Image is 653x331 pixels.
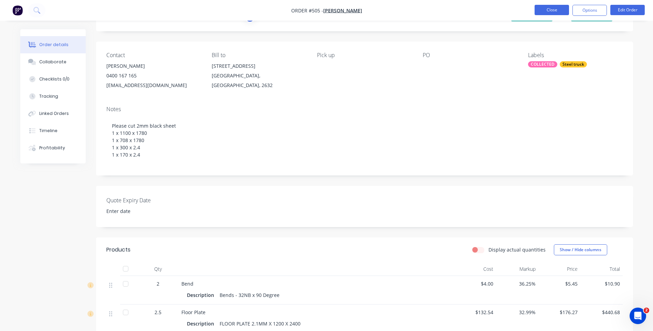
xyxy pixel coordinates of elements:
[217,319,303,329] div: FLOOR PLATE 2.1MM X 1200 X 2400
[137,262,179,276] div: Qty
[20,122,86,139] button: Timeline
[20,139,86,157] button: Profitability
[20,88,86,105] button: Tracking
[25,106,132,128] div: Hey, we can do anytime [DATE] after 12pm?
[572,5,607,16] button: Options
[44,225,49,231] button: Start recording
[488,246,546,253] label: Display actual quantities
[39,76,70,82] div: Checklists 0/0
[12,5,23,15] img: Factory
[541,309,578,316] span: $176.27
[20,71,86,88] button: Checklists 0/0
[212,71,306,90] div: [GEOGRAPHIC_DATA], [GEOGRAPHIC_DATA], 2632
[31,44,38,51] img: Profile image for Maricar
[106,196,192,204] label: Quote Expiry Date
[39,128,57,134] div: Timeline
[30,165,127,179] div: Mal is here [DATE] but not available till 2:30pm? Is that ok?
[499,309,536,316] span: 32.99%
[39,145,65,151] div: Profitability
[541,280,578,287] span: $5.45
[25,161,132,183] div: Mal is here [DATE] but not available till 2:30pm? Is that ok?
[157,280,159,287] span: 2
[181,280,193,287] span: Bend
[6,59,113,101] div: Good morning, [PERSON_NAME]. What time would you be available for a Zoom call to go over this? It...
[11,138,107,151] div: Hi [PERSON_NAME], does 1 PM work for you? Also, is Mal in [DATE]?
[457,280,494,287] span: $4.00
[20,53,86,71] button: Collaborate
[291,7,323,14] span: Order #505 -
[212,52,306,58] div: Bill to
[39,110,69,117] div: Linked Orders
[6,161,132,188] div: Belinda says…
[20,105,86,122] button: Linked Orders
[583,309,620,316] span: $440.68
[20,36,86,53] button: Order details
[121,3,133,15] div: Close
[528,52,622,58] div: Labels
[106,52,201,58] div: Contact
[317,52,411,58] div: Pick up
[528,61,557,67] div: COLLECTED
[6,106,132,134] div: Belinda says…
[106,106,623,113] div: Notes
[39,42,69,48] div: Order details
[423,52,517,58] div: PO
[22,225,27,231] button: Gif picker
[6,43,132,59] div: Maricar says…
[583,280,620,287] span: $10.90
[106,61,201,90] div: [PERSON_NAME]0400 167 165[EMAIL_ADDRESS][DOMAIN_NAME]
[106,246,130,254] div: Products
[20,4,31,15] img: Profile image for Maricar
[217,290,282,300] div: Bends - 32NB x 90 Degree
[560,61,587,67] div: Steel truck
[11,63,107,97] div: Good morning, [PERSON_NAME]. What time would you be available for a Zoom call to go over this? It...
[106,71,201,81] div: 0400 167 165
[108,3,121,16] button: Home
[33,225,38,231] button: Upload attachment
[11,225,16,231] button: Emoji picker
[499,280,536,287] span: 36.25%
[6,59,132,106] div: Maricar says…
[106,81,201,90] div: [EMAIL_ADDRESS][DOMAIN_NAME]
[6,134,113,155] div: Hi [PERSON_NAME], does 1 PM work for you? Also, is Mal in [DATE]?
[33,3,54,9] h1: Maricar
[212,61,306,71] div: [STREET_ADDRESS]
[6,188,113,210] div: 2:30 PM sounds good. I’ll send out the invites now.Maricar • 2h ago
[40,44,107,51] div: joined the conversation
[644,308,649,313] span: 2
[181,309,206,316] span: Floor Plate
[535,5,569,15] button: Close
[155,309,161,316] span: 2.5
[106,61,201,71] div: [PERSON_NAME]
[323,7,362,14] a: [PERSON_NAME]
[212,61,306,90] div: [STREET_ADDRESS][GEOGRAPHIC_DATA], [GEOGRAPHIC_DATA], 2632
[554,244,607,255] button: Show / Hide columns
[11,192,107,206] div: 2:30 PM sounds good. I’ll send out the invites now.
[187,319,217,329] div: Description
[496,262,538,276] div: Markup
[538,262,581,276] div: Price
[6,188,132,225] div: Maricar says…
[580,262,623,276] div: Total
[39,93,58,99] div: Tracking
[30,110,127,124] div: Hey, we can do anytime [DATE] after 12pm?
[40,45,58,50] b: Maricar
[187,290,217,300] div: Description
[106,115,623,165] div: Please cut 2mm black sheet 1 x 1100 x 1780 1 x 708 x 1780 1 x 300 x 2.4 1 x 170 x 2.4
[454,262,496,276] div: Cost
[610,5,645,15] button: Edit Order
[6,211,132,223] textarea: Message…
[6,134,132,161] div: Maricar says…
[457,309,494,316] span: $132.54
[33,9,47,15] p: Active
[4,3,18,16] button: go back
[102,206,187,216] input: Enter date
[118,223,129,234] button: Send a message…
[630,308,646,324] iframe: Intercom live chat
[39,59,66,65] div: Collaborate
